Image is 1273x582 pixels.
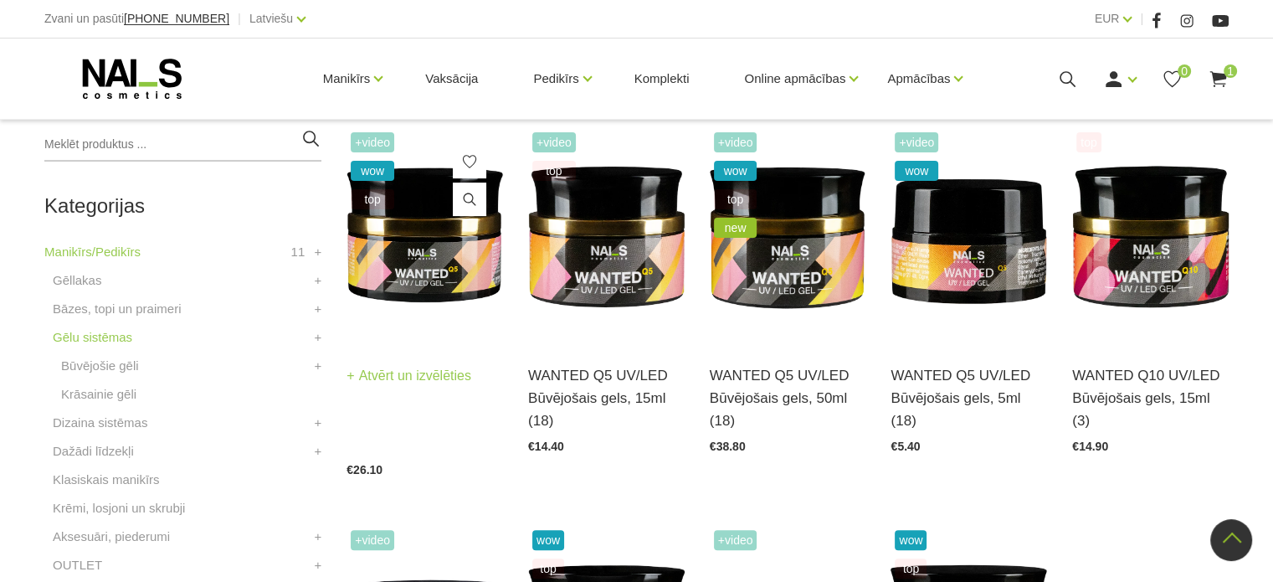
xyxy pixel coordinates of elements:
[323,45,371,112] a: Manikīrs
[891,440,920,453] span: €5.40
[315,356,322,376] a: +
[61,356,139,376] a: Būvējošie gēli
[315,270,322,291] a: +
[1072,364,1229,433] a: WANTED Q10 UV/LED Būvējošais gels, 15ml (3)
[528,364,685,433] a: WANTED Q5 UV/LED Būvējošais gels, 15ml (18)
[895,530,927,550] span: wow
[53,413,147,433] a: Dizaina sistēmas
[346,463,382,476] span: €26.10
[714,161,757,181] span: wow
[1076,132,1101,152] span: top
[315,242,322,262] a: +
[61,384,136,404] a: Krāsainie gēli
[315,413,322,433] a: +
[1072,440,1108,453] span: €14.90
[891,364,1047,433] a: WANTED Q5 UV/LED Būvējošais gels, 5ml (18)
[315,527,322,547] a: +
[351,189,394,209] span: top
[346,364,471,388] a: Atvērt un izvēlēties
[53,441,134,461] a: Dažādi līdzekļi
[714,189,757,209] span: top
[44,195,321,217] h2: Kategorijas
[315,441,322,461] a: +
[315,555,322,575] a: +
[1178,64,1191,78] span: 0
[351,530,394,550] span: +Video
[53,470,160,490] a: Klasiskais manikīrs
[44,242,141,262] a: Manikīrs/Pedikīrs
[1140,8,1143,29] span: |
[124,13,229,25] a: [PHONE_NUMBER]
[53,527,170,547] a: Aksesuāri, piederumi
[895,161,938,181] span: wow
[891,128,1047,343] img: Gels WANTED NAILS cosmetics tehniķu komanda ir radījusi gelu, kas ilgi jau ir katra meistara mekl...
[351,132,394,152] span: +Video
[1208,69,1229,90] a: 1
[532,559,564,579] span: top
[53,299,181,319] a: Bāzes, topi un praimeri
[714,530,757,550] span: +Video
[744,45,845,112] a: Online apmācības
[315,299,322,319] a: +
[1072,128,1229,343] img: Gels WANTED NAILS cosmetics tehniķu komanda ir radījusi gelu, kas ilgi jau ir katra meistara mekl...
[528,440,564,453] span: €14.40
[714,132,757,152] span: +Video
[1095,8,1120,28] a: EUR
[533,45,578,112] a: Pedikīrs
[887,45,950,112] a: Apmācības
[895,559,927,579] span: top
[532,161,576,181] span: top
[44,128,321,162] input: Meklēt produktus ...
[532,530,564,550] span: wow
[351,161,394,181] span: wow
[895,132,938,152] span: +Video
[412,39,491,119] a: Vaksācija
[249,8,293,28] a: Latviešu
[1224,64,1237,78] span: 1
[53,498,185,518] a: Krēmi, losjoni un skrubji
[346,128,503,343] img: Gels WANTED NAILS cosmetics tehniķu komanda ir radījusi gelu, kas ilgi jau ir katra meistara mekl...
[1162,69,1183,90] a: 0
[291,242,305,262] span: 11
[714,218,757,238] span: new
[53,555,102,575] a: OUTLET
[710,128,866,343] img: Gels WANTED NAILS cosmetics tehniķu komanda ir radījusi gelu, kas ilgi jau ir katra meistara mekl...
[315,327,322,348] a: +
[44,8,229,29] div: Zvani un pasūti
[53,327,132,348] a: Gēlu sistēmas
[710,364,866,433] a: WANTED Q5 UV/LED Būvējošais gels, 50ml (18)
[532,132,576,152] span: +Video
[621,39,703,119] a: Komplekti
[53,270,101,291] a: Gēllakas
[238,8,241,29] span: |
[124,12,229,25] span: [PHONE_NUMBER]
[710,440,746,453] span: €38.80
[528,128,685,343] img: Gels WANTED NAILS cosmetics tehniķu komanda ir radījusi gelu, kas ilgi jau ir katra meistara mekl...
